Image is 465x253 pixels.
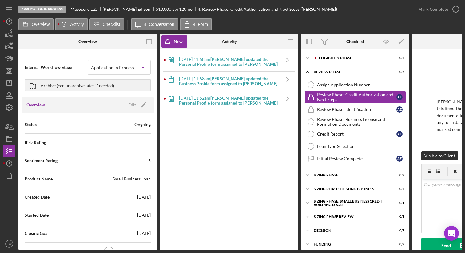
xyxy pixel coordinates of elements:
div: [DATE] 11:52am [179,96,280,105]
label: 4. Conversation [144,22,174,27]
text: EW [7,242,12,246]
a: Review Phase: Credit Authorization and Next StepsAE [304,91,406,103]
button: Visible to Client [421,151,458,160]
button: New [161,35,187,48]
div: SIZING PHASE: EXISTING BUSINESS [314,187,389,191]
button: 4. Conversation [131,18,178,30]
a: Credit ReportAE [304,128,406,140]
a: Loan Type Selection [304,140,406,152]
button: Checklist [89,18,124,30]
a: Assign Application Number [304,79,406,91]
a: Initial Review CompleteAE [304,152,406,165]
span: Internal Workflow Stage [25,64,88,70]
div: Small Business Loan [113,176,151,182]
h3: Overview [26,102,45,108]
div: 0 / 7 [393,229,404,232]
div: 0 / 4 [393,56,404,60]
div: 4. Review Phase: Credit Authorization and Next Steps ([PERSON_NAME]) [198,7,337,12]
span: Closing Goal [25,230,49,236]
button: Activity [55,18,88,30]
div: [DATE] 11:58am [179,57,280,67]
a: [DATE] 11:58am[PERSON_NAME] updated the Business Profile form assigned to [PERSON_NAME] [164,72,295,91]
b: [PERSON_NAME] updated the Business Profile form assigned to [PERSON_NAME] [179,76,277,86]
span: $10,000 [156,6,171,12]
div: 5 % [172,7,178,12]
div: Credit Report [317,132,396,136]
div: Review Phase: Identification [317,107,396,112]
div: Assign Application Number [317,82,406,87]
button: 4. Form [180,18,212,30]
div: Initial Review Complete [317,156,396,161]
div: REVIEW PHASE [314,70,389,74]
div: Edit [128,100,136,109]
div: New [174,35,183,48]
div: Review Phase: Credit Authorization and Next Steps [317,92,396,102]
a: [DATE] 11:58am[PERSON_NAME] updated the Personal Profile form assigned to [PERSON_NAME] [164,52,295,71]
a: Review Phase: Business License and Formation Documents [304,116,406,128]
div: Archive (can unarchive later if needed) [41,80,114,91]
span: Risk Rating [25,140,46,146]
div: 120 mo [179,7,193,12]
label: Activity [70,22,84,27]
div: Loan Type Selection [317,144,406,149]
div: Sizing Phase: Small Business Credit Building Loan [314,200,389,207]
label: 4. Form [193,22,208,27]
div: [DATE] [137,194,151,200]
b: [PERSON_NAME] updated the Personal Profile form assigned to [PERSON_NAME] [179,95,278,105]
button: Archive (can unarchive later if needed) [25,79,151,91]
span: Sentiment Rating [25,158,58,164]
div: 0 / 1 [393,215,404,219]
div: A E [396,94,403,100]
a: [DATE] 11:52am[PERSON_NAME] updated the Personal Profile form assigned to [PERSON_NAME] [164,91,295,110]
div: Ongoing [134,121,151,128]
div: Visible to Client [424,151,455,160]
button: Overview [18,18,54,30]
div: Activity [222,39,237,44]
div: Decision [314,229,389,232]
div: Sizing Phase [314,173,389,177]
div: [PERSON_NAME] Edison [102,7,156,12]
div: A E [396,106,403,113]
label: Checklist [103,22,120,27]
b: [PERSON_NAME] updated the Personal Profile form assigned to [PERSON_NAME] [179,57,278,67]
span: Created Date [25,194,50,200]
div: 0 / 4 [393,187,404,191]
div: Sizing Phase Review [314,215,389,219]
div: 0 / 7 [393,70,404,74]
div: Checklist [346,39,364,44]
button: EW [3,238,15,250]
div: Application In Process [91,65,134,70]
div: Funding [314,243,389,246]
div: A E [396,156,403,162]
div: [DATE] 11:58am [179,76,280,86]
span: Status [25,121,37,128]
div: Eligibility Phase [319,56,389,60]
div: 0 / 7 [393,243,404,246]
div: Open Intercom Messenger [444,226,459,241]
div: Overview [78,39,97,44]
div: A E [396,131,403,137]
b: Masocore LLC [70,7,97,12]
button: Mark Complete [412,3,462,15]
span: Started Date [25,212,49,218]
a: Review Phase: IdentificationAE [304,103,406,116]
div: [DATE] [137,212,151,218]
span: Product Name [25,176,53,182]
div: [DATE] [137,230,151,236]
div: 5 [148,158,151,164]
div: Review Phase: Business License and Formation Documents [317,117,406,127]
label: Overview [32,22,50,27]
div: Application In Process [18,6,66,13]
div: 0 / 1 [393,201,404,205]
div: Mark Complete [418,3,448,15]
div: 0 / 7 [393,173,404,177]
button: Edit [125,100,149,109]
